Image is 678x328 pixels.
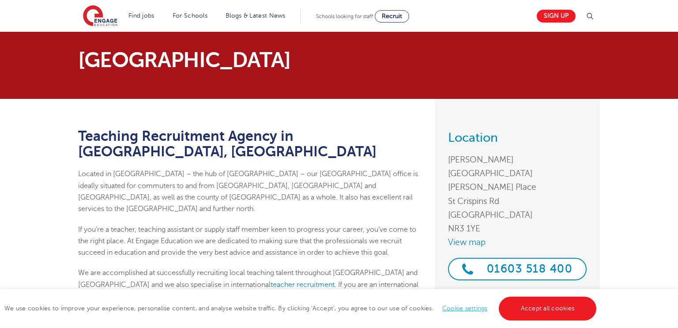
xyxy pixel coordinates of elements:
[442,305,488,312] a: Cookie settings
[78,226,416,257] span: If you’re a teacher, teaching assistant or supply staff member keen to progress your career, you’...
[448,258,587,280] a: 01603 518 400
[271,281,335,289] a: teacher recruitment
[78,269,422,300] span: We are accomplished at successfully recruiting local teaching talent throughout [GEOGRAPHIC_DATA]...
[83,5,117,27] img: Engage Education
[382,13,402,19] span: Recruit
[78,128,422,159] h1: Teaching Recruitment Agency in [GEOGRAPHIC_DATA], [GEOGRAPHIC_DATA]
[448,235,587,249] a: View map
[128,12,154,19] a: Find jobs
[499,297,597,320] a: Accept all cookies
[226,12,286,19] a: Blogs & Latest News
[537,10,576,23] a: Sign up
[375,10,409,23] a: Recruit
[78,49,422,71] p: [GEOGRAPHIC_DATA]
[448,153,587,235] address: [PERSON_NAME][GEOGRAPHIC_DATA] [PERSON_NAME] Place St Crispins Rd [GEOGRAPHIC_DATA] NR3 1YE
[448,132,587,144] h3: Location
[173,12,207,19] a: For Schools
[78,170,418,213] span: Located in [GEOGRAPHIC_DATA] – the hub of [GEOGRAPHIC_DATA] – our [GEOGRAPHIC_DATA] office is ide...
[4,305,599,312] span: We use cookies to improve your experience, personalise content, and analyse website traffic. By c...
[316,13,373,19] span: Schools looking for staff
